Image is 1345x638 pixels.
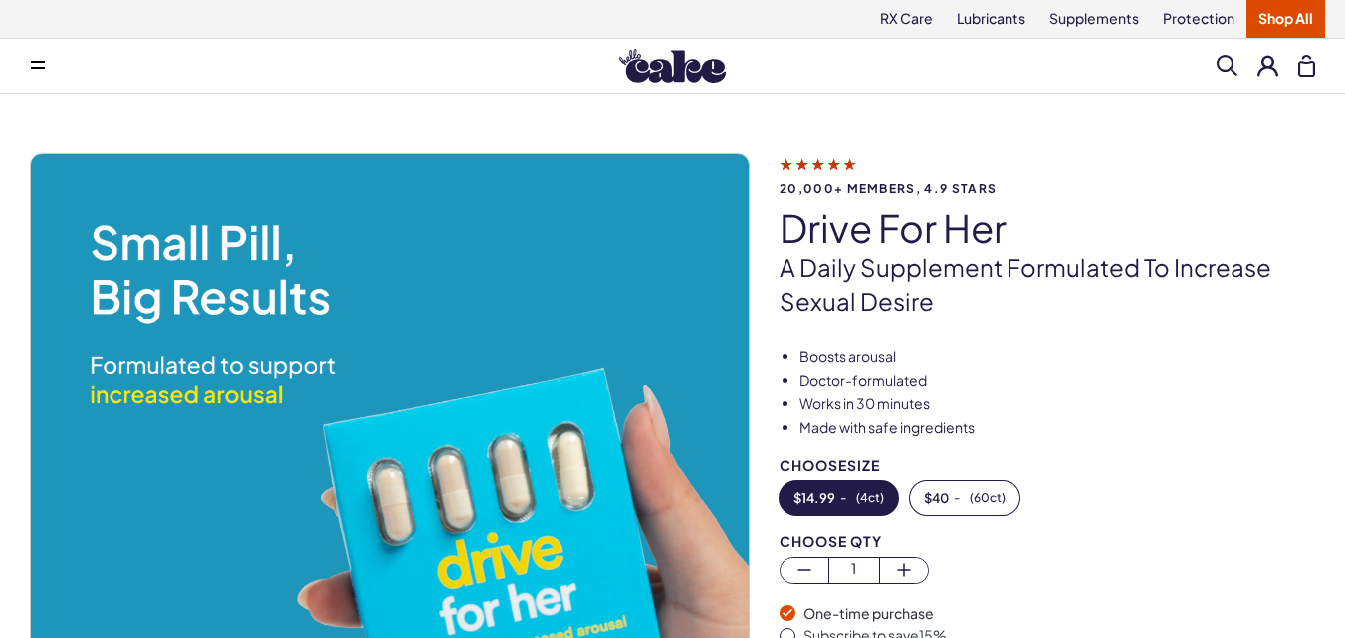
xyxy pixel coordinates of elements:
[799,418,1315,438] li: Made with safe ingredients
[780,251,1315,318] p: A daily supplement formulated to increase sexual desire
[856,491,884,505] span: ( 4ct )
[799,394,1315,414] li: Works in 30 minutes
[924,491,949,505] span: $ 40
[780,534,1315,549] div: Choose Qty
[780,207,1315,249] h1: drive for her
[793,491,835,505] span: $ 14.99
[799,347,1315,367] li: Boosts arousal
[780,458,1315,473] div: Choose Size
[970,491,1006,505] span: ( 60ct )
[780,481,898,515] button: -
[780,182,1315,195] span: 20,000+ members, 4.9 stars
[829,558,878,581] span: 1
[910,481,1019,515] button: -
[619,49,726,83] img: Hello Cake
[799,371,1315,391] li: Doctor-formulated
[803,604,1315,624] div: One-time purchase
[780,155,1315,195] a: 20,000+ members, 4.9 stars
